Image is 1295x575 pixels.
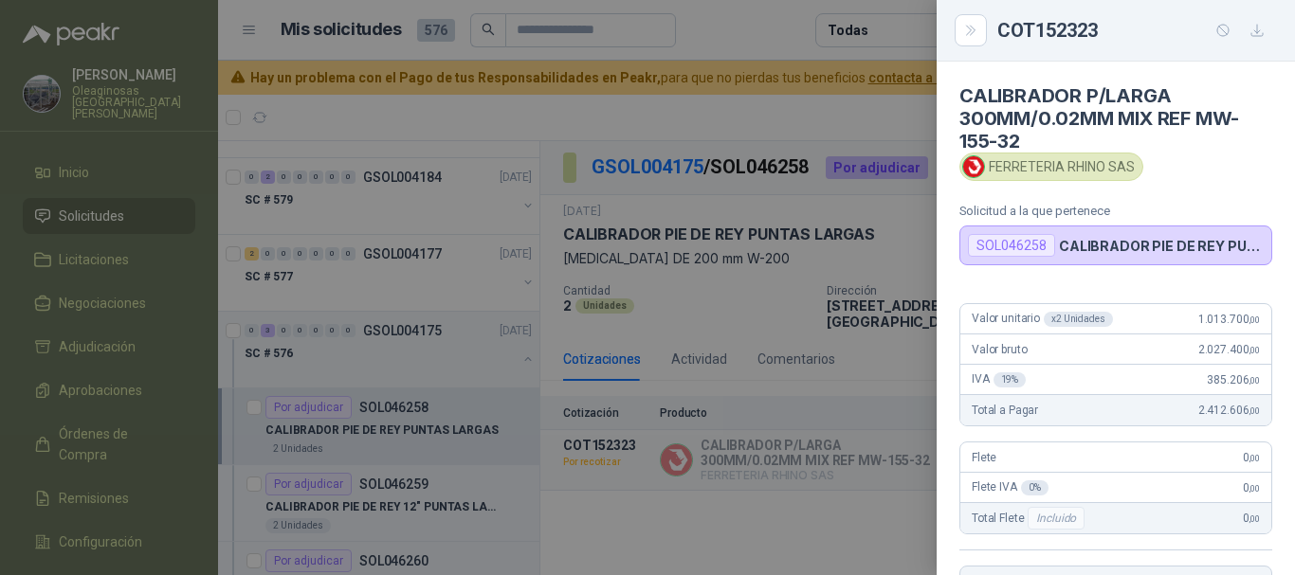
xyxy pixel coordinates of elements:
[968,234,1055,257] div: SOL046258
[1059,238,1264,254] p: CALIBRADOR PIE DE REY PUNTAS LARGAS
[1021,480,1049,495] div: 0 %
[1249,513,1260,524] span: ,00
[972,312,1113,327] span: Valor unitario
[1243,481,1260,494] span: 0
[972,372,1026,387] span: IVA
[972,343,1027,356] span: Valor bruto
[959,84,1272,153] h4: CALIBRADOR P/LARGA 300MM/0.02MM MIX REF MW-155-32
[1249,405,1260,416] span: ,00
[1207,373,1260,386] span: 385.206
[1198,313,1260,326] span: 1.013.700
[972,451,996,464] span: Flete
[1044,312,1113,327] div: x 2 Unidades
[959,153,1143,181] div: FERRETERIA RHINO SAS
[1249,453,1260,463] span: ,00
[1198,404,1260,417] span: 2.412.606
[972,507,1088,530] span: Total Flete
[1028,507,1085,530] div: Incluido
[1249,375,1260,386] span: ,00
[997,15,1272,45] div: COT152323
[1198,343,1260,356] span: 2.027.400
[1243,451,1260,464] span: 0
[963,156,984,177] img: Company Logo
[1249,345,1260,355] span: ,00
[972,480,1049,495] span: Flete IVA
[1249,314,1260,325] span: ,00
[1243,512,1260,525] span: 0
[959,204,1272,218] p: Solicitud a la que pertenece
[959,19,982,42] button: Close
[972,404,1038,417] span: Total a Pagar
[1249,483,1260,494] span: ,00
[994,372,1027,387] div: 19 %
